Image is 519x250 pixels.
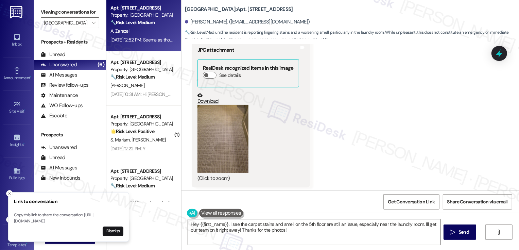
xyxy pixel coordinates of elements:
a: Leads [3,199,31,217]
span: Get Conversation Link [388,198,435,205]
span: : The resident is reporting lingering stains and a worsening smell, particularly in the laundry r... [185,29,519,44]
div: Unread [41,154,65,161]
div: [DATE] 12:52 PM: Seems as though the smell is strongest in the laundry room. [110,37,260,43]
strong: 🔧 Risk Level: Medium [110,19,155,26]
label: Viewing conversations for [41,7,99,17]
button: Close toast [6,216,13,223]
div: Apt. [STREET_ADDRESS] [110,4,173,12]
div: New Inbounds [41,174,80,182]
strong: 🔧 Risk Level: Medium [110,74,155,80]
div: Property: [GEOGRAPHIC_DATA] [110,12,173,19]
label: See details [219,72,241,79]
span: • [30,74,31,79]
div: All Messages [41,164,77,171]
a: Inbox [3,31,31,50]
strong: 🔧 Risk Level: Medium [110,183,155,189]
span: Send [459,229,469,236]
b: ResiDesk recognized items in this image [203,65,294,71]
div: Unanswered [41,144,77,151]
div: Apt. [STREET_ADDRESS] [110,168,173,175]
span: Share Conversation via email [447,198,508,205]
h3: Link to conversation [14,198,123,205]
textarea: Hey {{first_name}}, I see the carpet stains and smell on the 5th floor are still an issue, especi... [188,219,440,245]
div: Property: [GEOGRAPHIC_DATA] [110,66,173,73]
a: Site Visit • [3,98,31,117]
span: • [23,141,24,146]
div: (Click to zoom) [197,175,299,182]
div: Maintenance [41,92,78,99]
div: Property: [GEOGRAPHIC_DATA] [110,120,173,128]
a: Insights • [3,132,31,150]
button: Get Conversation Link [383,194,439,210]
div: [DATE] 12:22 PM: Y [110,146,145,152]
div: Apt. [STREET_ADDRESS] [110,113,173,120]
div: Review follow-ups [41,82,88,89]
span: S. Mariam [110,137,132,143]
i:  [497,230,502,235]
span: W. Loving [110,191,129,197]
strong: 🔧 Risk Level: Medium [185,30,221,35]
img: ResiDesk Logo [10,6,24,18]
button: Share Conversation via email [443,194,512,210]
b: [GEOGRAPHIC_DATA]: Apt. [STREET_ADDRESS] [185,6,293,13]
span: • [24,108,25,113]
div: Escalate [41,112,67,119]
span: • [26,241,27,246]
div: [DATE] 10:31 AM: Hi [PERSON_NAME]. I’m a resident in [GEOGRAPHIC_DATA] in unit 408. I thought it ... [110,91,461,97]
div: [PERSON_NAME]. ([EMAIL_ADDRESS][DOMAIN_NAME]) [185,18,310,26]
div: All Messages [41,71,77,79]
div: WO Follow-ups [41,102,83,109]
b: JPG attachment [197,47,234,53]
button: Zoom image [197,105,248,173]
p: Copy this link to share the conversation: [URL][DOMAIN_NAME] [14,212,123,224]
i:  [451,230,456,235]
div: Property: [GEOGRAPHIC_DATA] [110,175,173,182]
span: [PERSON_NAME] [110,82,144,88]
input: All communities [44,17,88,28]
i:  [92,20,96,26]
div: Apt. [STREET_ADDRESS] [110,59,173,66]
span: [PERSON_NAME] [132,137,166,143]
strong: 🌟 Risk Level: Positive [110,128,154,134]
div: (6) [96,60,106,70]
div: Unanswered [41,61,77,68]
button: Close toast [6,190,13,197]
div: Prospects [34,131,106,138]
button: Dismiss [103,227,123,236]
a: Buildings [3,165,31,183]
div: Prospects + Residents [34,38,106,46]
span: A. Zarazel [110,28,129,34]
a: Download [197,93,299,104]
button: Send [444,224,477,240]
div: Unread [41,51,65,58]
